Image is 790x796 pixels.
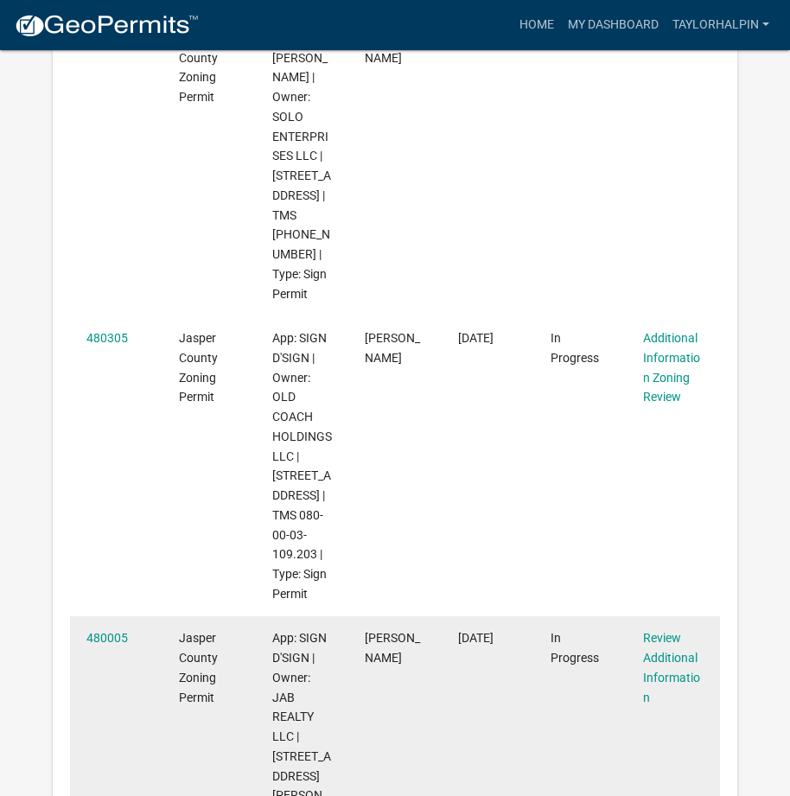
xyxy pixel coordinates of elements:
[179,331,218,404] span: Jasper County Zoning Permit
[513,9,561,41] a: Home
[561,9,666,41] a: My Dashboard
[272,331,332,601] span: App: SIGN D'SIGN | Owner: OLD COACH HOLDINGS LLC | 61 SCHINGER AVE | TMS 080-00-03-109.203 | Type...
[365,631,420,665] span: Taylor Halpin
[179,31,218,104] span: Jasper County Zoning Permit
[86,631,128,645] a: 480005
[179,631,218,704] span: Jasper County Zoning Permit
[643,331,700,404] a: Additional Information Zoning Review
[458,331,494,345] span: 09/18/2025
[551,331,599,365] span: In Progress
[86,331,128,345] a: 480305
[666,9,776,41] a: taylorhalpin
[551,631,599,665] span: In Progress
[643,631,700,704] a: Review Additional Information
[365,331,420,365] span: Taylor Halpin
[458,631,494,645] span: 09/17/2025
